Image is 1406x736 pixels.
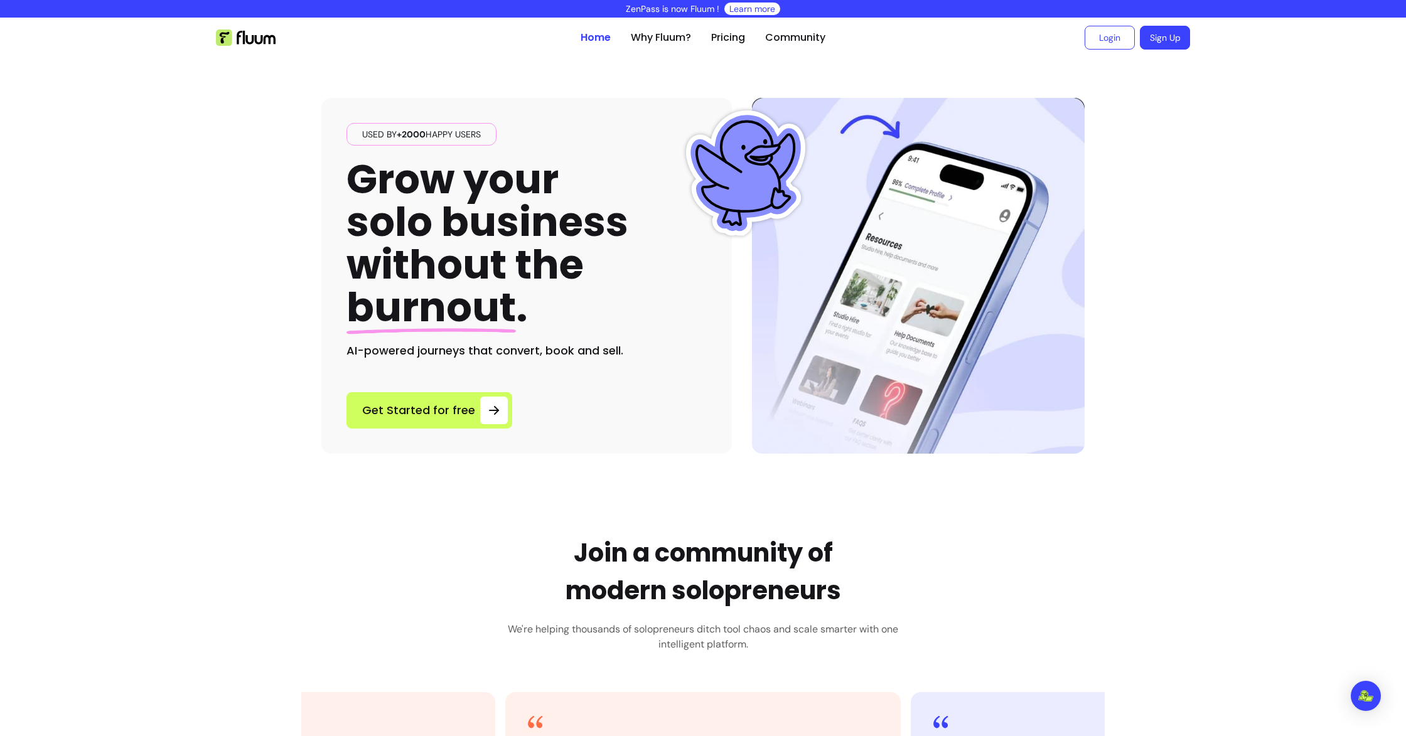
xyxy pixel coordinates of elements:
[711,30,745,45] a: Pricing
[346,392,512,429] a: Get Started for free
[581,30,611,45] a: Home
[752,98,1085,454] img: Hero
[1351,681,1381,711] div: Open Intercom Messenger
[626,3,719,15] p: ZenPass is now Fluum !
[357,128,486,141] span: Used by happy users
[397,129,426,140] span: +2000
[346,279,516,335] span: burnout
[1085,26,1135,50] a: Login
[765,30,825,45] a: Community
[346,158,628,329] h1: Grow your solo business without the .
[362,402,475,419] span: Get Started for free
[1140,26,1190,50] a: Sign Up
[631,30,691,45] a: Why Fluum?
[346,342,707,360] h2: AI-powered journeys that convert, book and sell.
[566,534,841,609] h2: Join a community of modern solopreneurs
[216,29,276,46] img: Fluum Logo
[499,622,907,652] h3: We're helping thousands of solopreneurs ditch tool chaos and scale smarter with one intelligent p...
[729,3,775,15] a: Learn more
